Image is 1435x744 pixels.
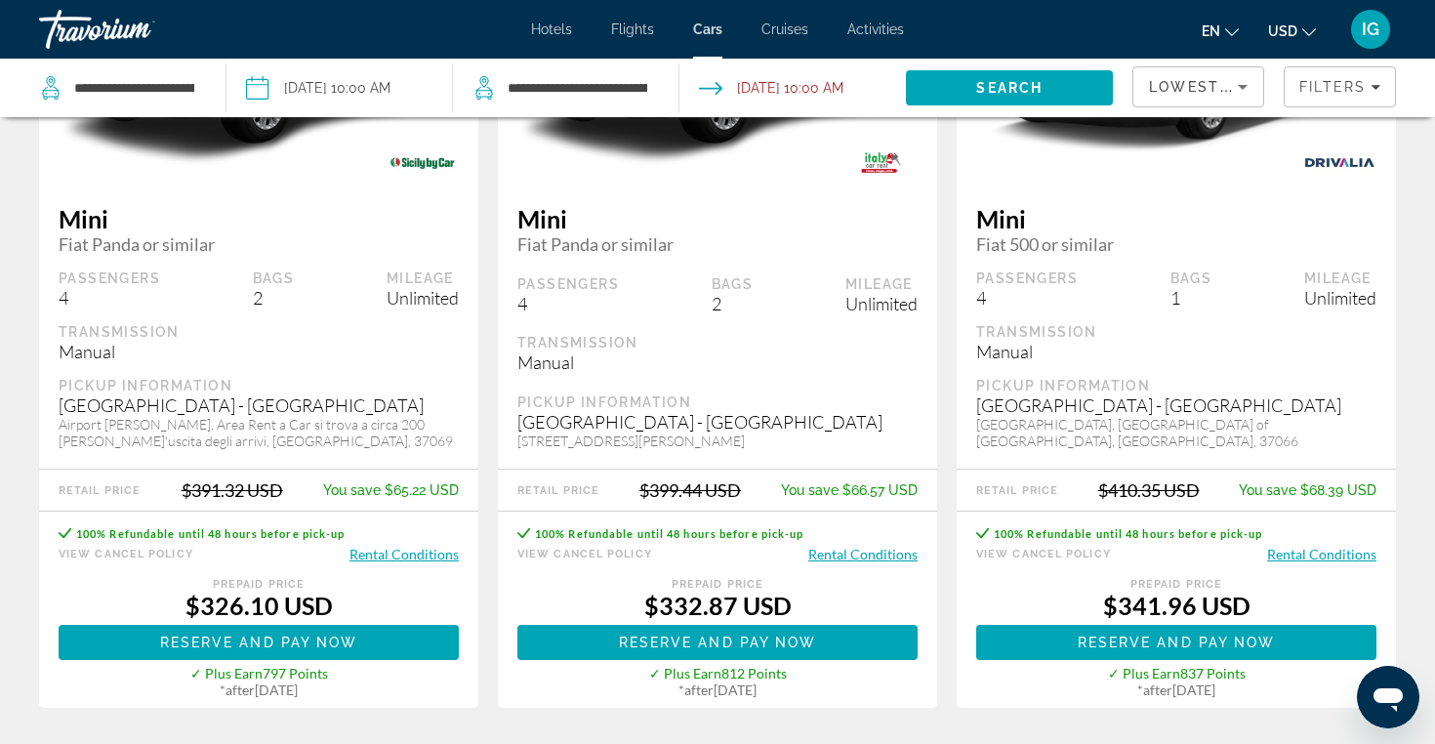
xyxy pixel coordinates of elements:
div: [GEOGRAPHIC_DATA] - [GEOGRAPHIC_DATA] [59,394,459,416]
div: $65.22 USD [323,482,459,498]
span: You save [781,482,839,498]
span: 100% Refundable until 48 hours before pick-up [76,527,346,540]
div: Retail Price [517,484,599,497]
a: Hotels [531,21,572,37]
div: Bags [712,275,754,293]
div: Passengers [517,275,619,293]
span: 797 Points [263,665,328,682]
iframe: Button to launch messaging window [1357,666,1419,728]
span: 837 Points [1180,665,1246,682]
span: Cars [693,21,722,37]
button: Pickup date: Oct 05, 2025 10:00 AM [246,59,390,117]
img: ITALY CAR RENTALS [825,141,937,185]
div: Manual [59,341,459,362]
a: Cruises [761,21,808,37]
span: Filters [1299,79,1366,95]
div: 2 [712,293,754,314]
span: Mini [59,204,459,233]
span: You save [323,482,381,498]
div: $341.96 USD [976,591,1376,620]
div: Pickup Information [59,377,459,394]
div: * [DATE] [517,682,918,698]
button: Reserve and pay now [976,625,1376,660]
span: Reserve and pay now [160,635,358,650]
button: Open drop-off date and time picker [699,59,843,117]
span: You save [1239,482,1296,498]
div: $391.32 USD [182,479,283,501]
button: Reserve and pay now [517,625,918,660]
span: ✓ Plus Earn [190,665,263,682]
div: $399.44 USD [639,479,741,501]
div: Transmission [976,323,1376,341]
button: Filters [1284,66,1396,107]
div: [GEOGRAPHIC_DATA], [GEOGRAPHIC_DATA] of [GEOGRAPHIC_DATA], [GEOGRAPHIC_DATA], 37066 [976,416,1376,449]
button: Change currency [1268,17,1316,45]
span: after [1143,682,1172,698]
div: Bags [253,269,295,287]
span: Lowest Price [1149,79,1274,95]
button: Change language [1202,17,1239,45]
div: Bags [1170,269,1212,287]
span: after [225,682,255,698]
div: Unlimited [1304,287,1376,309]
button: View Cancel Policy [976,545,1111,563]
div: $410.35 USD [1098,479,1200,501]
span: USD [1268,23,1297,39]
span: Reserve and pay now [619,635,817,650]
a: Travorium [39,4,234,55]
span: Fiat 500 or similar [976,233,1376,255]
button: Search [906,70,1113,105]
div: 2 [253,287,295,309]
div: Prepaid Price [59,578,459,591]
div: 4 [517,293,619,314]
div: * [DATE] [59,682,459,698]
a: Activities [847,21,904,37]
div: [GEOGRAPHIC_DATA] - [GEOGRAPHIC_DATA] [517,411,918,433]
div: Mileage [1304,269,1376,287]
div: $326.10 USD [59,591,459,620]
span: 100% Refundable until 48 hours before pick-up [994,527,1263,540]
div: Passengers [976,269,1078,287]
div: Mileage [387,269,459,287]
button: Rental Conditions [808,545,918,563]
div: 4 [976,287,1078,309]
div: Mileage [845,275,918,293]
span: 100% Refundable until 48 hours before pick-up [535,527,804,540]
div: [STREET_ADDRESS][PERSON_NAME] [517,433,918,449]
div: Passengers [59,269,160,287]
span: IG [1362,20,1379,39]
mat-select: Sort by [1149,75,1248,99]
span: en [1202,23,1220,39]
span: 812 Points [721,665,787,682]
div: Airport [PERSON_NAME], Area Rent a Car si trova a circa 200 [PERSON_NAME]'uscita degli arrivi, [G... [59,416,459,449]
span: Search [976,80,1043,96]
div: Manual [976,341,1376,362]
button: View Cancel Policy [517,545,652,563]
div: 1 [1170,287,1212,309]
input: Search pickup location [72,73,196,103]
div: Transmission [59,323,459,341]
button: User Menu [1345,9,1396,50]
div: Unlimited [845,293,918,314]
div: $68.39 USD [1239,482,1376,498]
button: Reserve and pay now [59,625,459,660]
button: Rental Conditions [349,545,459,563]
span: ✓ Plus Earn [1108,665,1180,682]
span: Mini [976,204,1376,233]
div: [GEOGRAPHIC_DATA] - [GEOGRAPHIC_DATA] [976,394,1376,416]
img: SICILY BY CAR [366,141,478,185]
span: Fiat Panda or similar [59,233,459,255]
div: Prepaid Price [976,578,1376,591]
span: ✓ Plus Earn [649,665,721,682]
span: Mini [517,204,918,233]
input: Search dropoff location [506,73,649,103]
div: Pickup Information [976,377,1376,394]
a: Flights [611,21,654,37]
div: * [DATE] [976,682,1376,698]
div: $66.57 USD [781,482,918,498]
